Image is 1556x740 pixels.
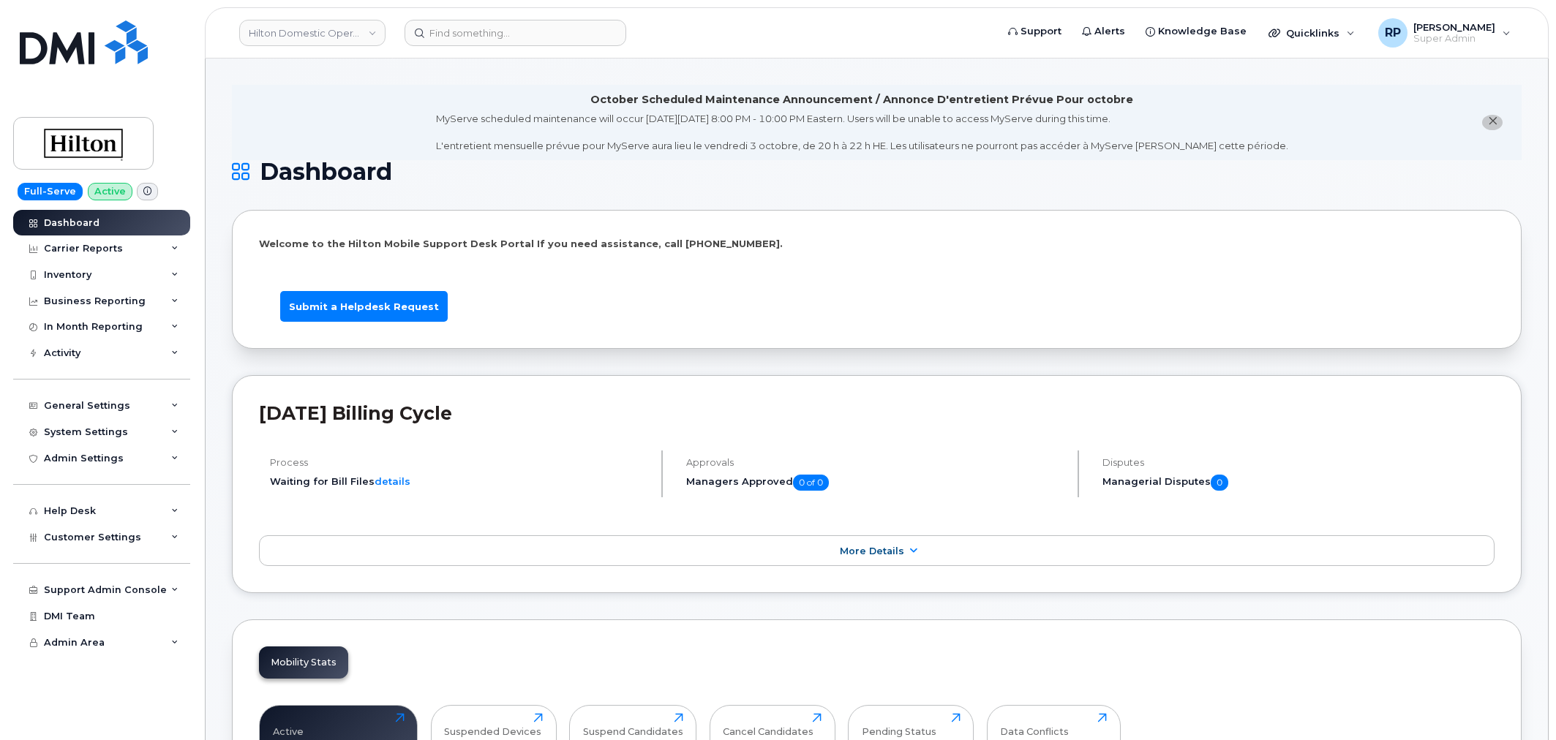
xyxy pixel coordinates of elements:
li: Waiting for Bill Files [270,475,649,488]
button: close notification [1482,115,1503,130]
iframe: Messenger Launcher [1492,676,1545,729]
div: Suspend Candidates [583,713,683,737]
h2: [DATE] Billing Cycle [259,402,1495,424]
h5: Managers Approved [686,475,1065,491]
div: MyServe scheduled maintenance will occur [DATE][DATE] 8:00 PM - 10:00 PM Eastern. Users will be u... [436,112,1288,153]
span: 0 of 0 [793,475,829,491]
div: October Scheduled Maintenance Announcement / Annonce D'entretient Prévue Pour octobre [590,92,1133,107]
a: details [375,475,410,487]
span: 0 [1211,475,1228,491]
div: Active [273,713,304,737]
span: Dashboard [260,161,392,183]
h4: Disputes [1102,457,1495,468]
h4: Approvals [686,457,1065,468]
div: Data Conflicts [1000,713,1069,737]
a: Submit a Helpdesk Request [280,291,448,322]
div: Cancel Candidates [723,713,813,737]
div: Pending Status [862,713,936,737]
span: More Details [840,545,904,556]
p: Welcome to the Hilton Mobile Support Desk Portal If you need assistance, call [PHONE_NUMBER]. [259,237,1495,251]
h5: Managerial Disputes [1102,475,1495,491]
h4: Process [270,457,649,468]
div: Suspended Devices [444,713,541,737]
